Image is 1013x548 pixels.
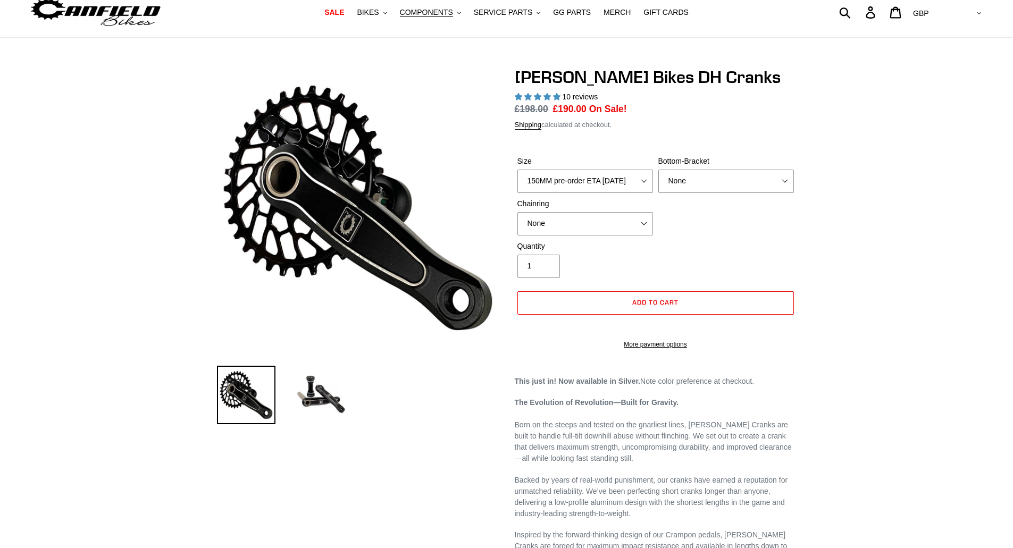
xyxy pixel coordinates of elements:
input: Search [845,1,872,24]
span: 4.90 stars [515,92,563,101]
img: Load image into Gallery viewer, Canfield Bikes DH Cranks [291,366,350,424]
p: Born on the steeps and tested on the gnarliest lines, [PERSON_NAME] Cranks are built to handle fu... [515,397,797,464]
span: On Sale! [589,102,627,116]
button: BIKES [351,5,392,20]
label: Chainring [517,198,653,209]
label: Quantity [517,241,653,252]
a: More payment options [517,340,794,349]
s: £198.00 [515,104,548,114]
span: SALE [324,8,344,17]
p: Note color preference at checkout. [515,376,797,387]
a: GIFT CARDS [638,5,694,20]
h1: [PERSON_NAME] Bikes DH Cranks [515,67,797,87]
span: Add to cart [632,298,679,306]
span: £190.00 [553,104,587,114]
span: GG PARTS [553,8,591,17]
p: Backed by years of real-world punishment, our cranks have earned a reputation for unmatched relia... [515,475,797,519]
label: Size [517,156,653,167]
span: SERVICE PARTS [474,8,532,17]
span: GIFT CARDS [643,8,689,17]
span: BIKES [357,8,379,17]
button: Add to cart [517,291,794,315]
strong: This just in! Now available in Silver. [515,377,641,385]
a: MERCH [598,5,636,20]
button: SERVICE PARTS [468,5,546,20]
button: COMPONENTS [395,5,466,20]
a: GG PARTS [548,5,596,20]
img: Load image into Gallery viewer, Canfield Bikes DH Cranks [217,366,275,424]
a: SALE [319,5,349,20]
span: COMPONENTS [400,8,453,17]
div: calculated at checkout. [515,120,797,130]
span: 10 reviews [562,92,598,101]
span: MERCH [604,8,631,17]
strong: The Evolution of Revolution—Built for Gravity. [515,398,679,407]
a: Shipping [515,121,542,130]
label: Bottom-Bracket [658,156,794,167]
